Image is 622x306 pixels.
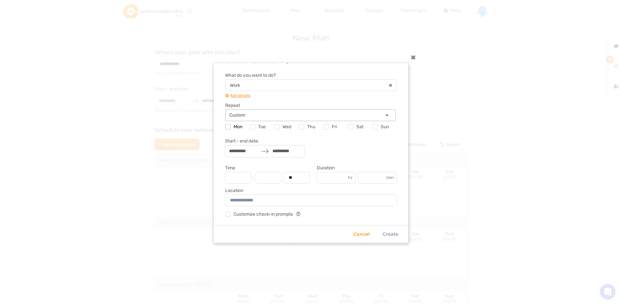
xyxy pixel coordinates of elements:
[299,124,319,131] label: Thu
[225,109,396,121] button: Custom
[225,187,397,195] h4: Location
[348,124,368,131] label: Sat
[230,83,240,88] div: Work
[372,124,392,131] label: Sun
[383,230,398,238] a: Create
[323,124,343,131] label: Fri
[386,175,394,181] span: min
[250,124,270,131] label: Tue
[225,211,293,219] label: Customize check-in prompts
[225,137,397,145] div: Start - end date:
[317,164,397,172] h4: Duration
[225,124,245,131] label: Mon
[274,124,294,131] label: Wed
[353,230,370,238] a: Cancel
[230,93,250,98] span: Add details
[348,175,352,181] span: hr
[225,164,310,172] h4: Time
[269,145,305,157] input: End Date
[225,72,397,79] h4: What do you want to do?
[225,102,397,109] h4: Repeat
[225,145,261,157] input: Start Date
[252,172,253,184] span: :
[229,113,245,118] div: Custom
